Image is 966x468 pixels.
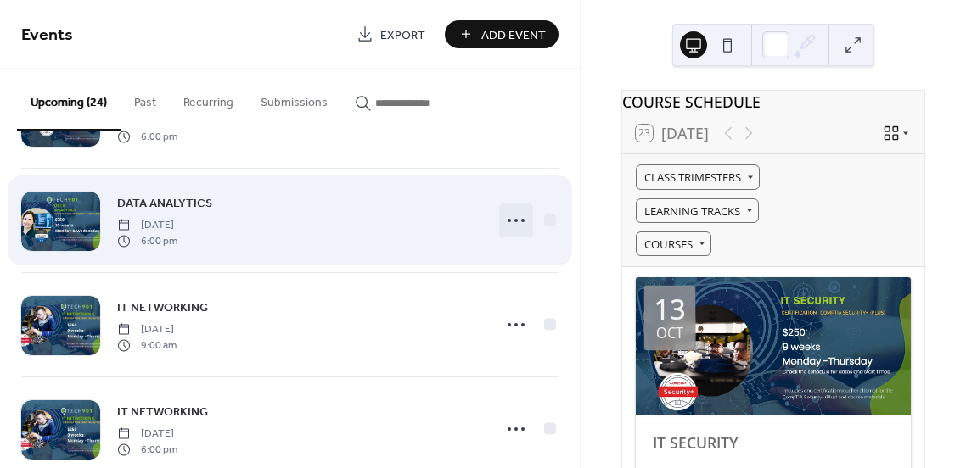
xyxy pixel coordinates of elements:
span: Export [380,26,425,44]
span: 6:00 pm [117,442,177,457]
span: [DATE] [117,426,177,442]
span: [DATE] [117,322,177,337]
span: Add Event [481,26,546,44]
span: 6:00 pm [117,233,177,248]
button: Past [121,69,170,129]
button: Recurring [170,69,247,129]
span: 6:00 pm [117,129,177,144]
span: DATA ANALYTICS [117,195,212,213]
a: IT NETWORKING [117,402,208,421]
span: Events [21,19,73,52]
button: Add Event [445,20,559,48]
button: Submissions [247,69,341,129]
button: Upcoming (24) [17,69,121,131]
a: IT NETWORKING [117,298,208,317]
span: IT NETWORKING [117,404,208,421]
div: 13 [654,295,686,323]
a: DATA ANALYTICS [117,193,212,213]
div: COURSE SCHEDULE [622,91,924,113]
span: [DATE] [117,218,177,233]
span: IT NETWORKING [117,299,208,317]
a: IT SECURITY [653,432,738,453]
a: Export [344,20,438,48]
div: Oct [656,326,683,341]
span: 9:00 am [117,337,177,353]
